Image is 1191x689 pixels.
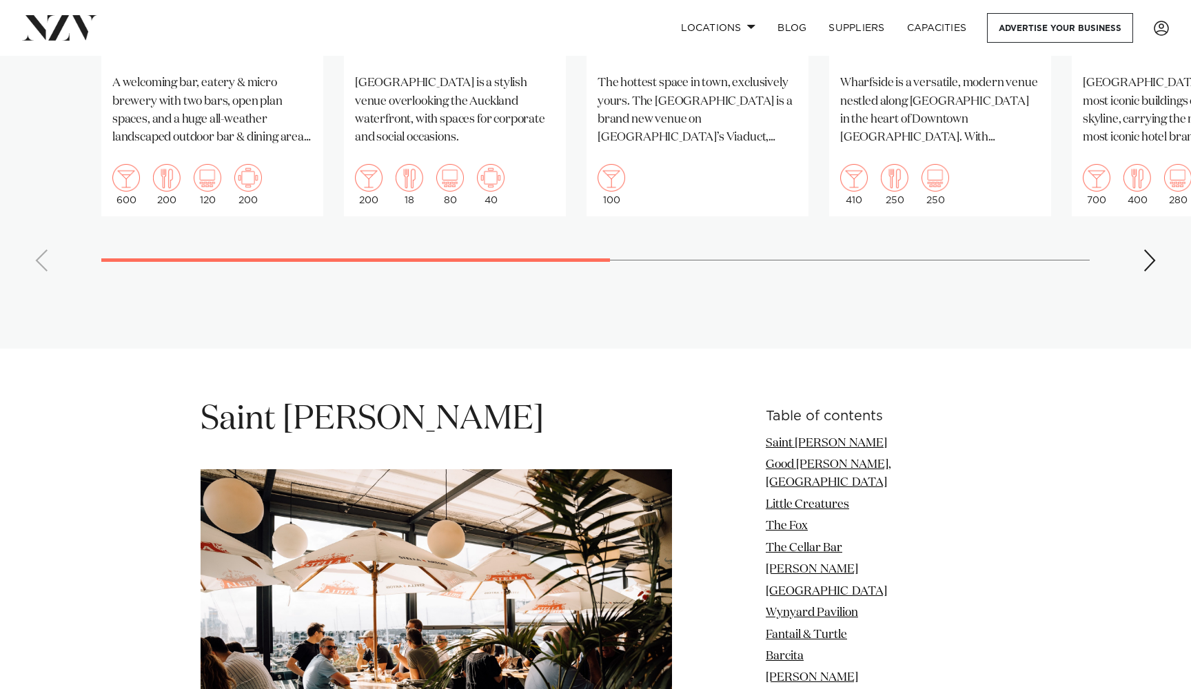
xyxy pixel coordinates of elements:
[840,164,868,192] img: cocktail.png
[153,164,181,205] div: 200
[598,164,625,205] div: 100
[896,13,978,43] a: Capacities
[1083,164,1110,205] div: 700
[922,164,949,205] div: 250
[477,164,505,205] div: 40
[234,164,262,205] div: 200
[766,459,891,489] a: Good [PERSON_NAME], [GEOGRAPHIC_DATA]
[112,74,312,147] p: A welcoming bar, eatery & micro brewery with two bars, open plan spaces, and a huge all-weather l...
[766,650,804,662] a: Barcita
[766,438,887,449] a: Saint [PERSON_NAME]
[194,164,221,205] div: 120
[598,164,625,192] img: cocktail.png
[1083,164,1110,192] img: cocktail.png
[881,164,908,205] div: 250
[766,629,847,641] a: Fantail & Turtle
[1123,164,1151,192] img: dining.png
[670,13,766,43] a: Locations
[436,164,464,192] img: theatre.png
[1123,164,1151,205] div: 400
[436,164,464,205] div: 80
[766,499,849,511] a: Little Creatures
[355,74,555,147] p: [GEOGRAPHIC_DATA] is a stylish venue overlooking the Auckland waterfront, with spaces for corpora...
[987,13,1133,43] a: Advertise your business
[396,164,423,192] img: dining.png
[766,564,858,575] a: [PERSON_NAME]
[153,164,181,192] img: dining.png
[766,672,858,683] a: [PERSON_NAME]
[766,409,990,424] h6: Table of contents
[766,586,887,597] a: [GEOGRAPHIC_DATA]
[112,164,140,205] div: 600
[194,164,221,192] img: theatre.png
[817,13,895,43] a: SUPPLIERS
[477,164,505,192] img: meeting.png
[766,520,808,532] a: The Fox
[840,74,1040,147] p: Wharfside is a versatile, modern venue nestled along [GEOGRAPHIC_DATA] in the heart of Downtown [...
[881,164,908,192] img: dining.png
[922,164,949,192] img: theatre.png
[396,164,423,205] div: 18
[766,607,858,619] a: Wynyard Pavilion
[598,74,797,147] p: The hottest space in town, exclusively yours. The [GEOGRAPHIC_DATA] is a brand new venue on [GEOG...
[766,542,842,554] a: The Cellar Bar
[201,403,544,436] span: Saint [PERSON_NAME]
[355,164,383,205] div: 200
[22,15,97,40] img: nzv-logo.png
[112,164,140,192] img: cocktail.png
[766,13,817,43] a: BLOG
[355,164,383,192] img: cocktail.png
[234,164,262,192] img: meeting.png
[840,164,868,205] div: 410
